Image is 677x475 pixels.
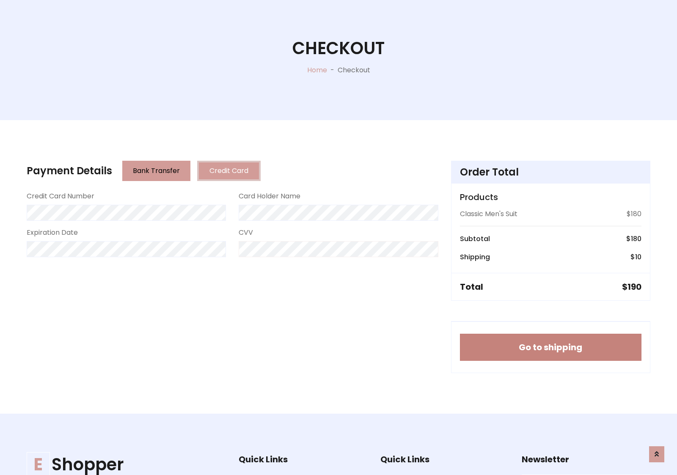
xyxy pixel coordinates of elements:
[630,253,641,261] h6: $
[631,234,641,244] span: 180
[292,38,385,58] h1: Checkout
[27,454,212,475] h1: Shopper
[239,454,367,464] h5: Quick Links
[327,65,338,75] p: -
[27,191,94,201] label: Credit Card Number
[627,281,641,293] span: 190
[627,209,641,219] p: $180
[27,165,112,177] h4: Payment Details
[307,65,327,75] a: Home
[460,334,641,361] button: Go to shipping
[626,235,641,243] h6: $
[239,191,300,201] label: Card Holder Name
[460,166,641,178] h4: Order Total
[122,161,190,181] button: Bank Transfer
[380,454,509,464] h5: Quick Links
[460,192,641,202] h5: Products
[460,282,483,292] h5: Total
[522,454,650,464] h5: Newsletter
[460,235,490,243] h6: Subtotal
[27,454,212,475] a: EShopper
[635,252,641,262] span: 10
[239,228,253,238] label: CVV
[460,253,490,261] h6: Shipping
[622,282,641,292] h5: $
[197,161,261,181] button: Credit Card
[460,209,517,219] p: Classic Men's Suit
[338,65,370,75] p: Checkout
[27,228,78,238] label: Expiration Date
